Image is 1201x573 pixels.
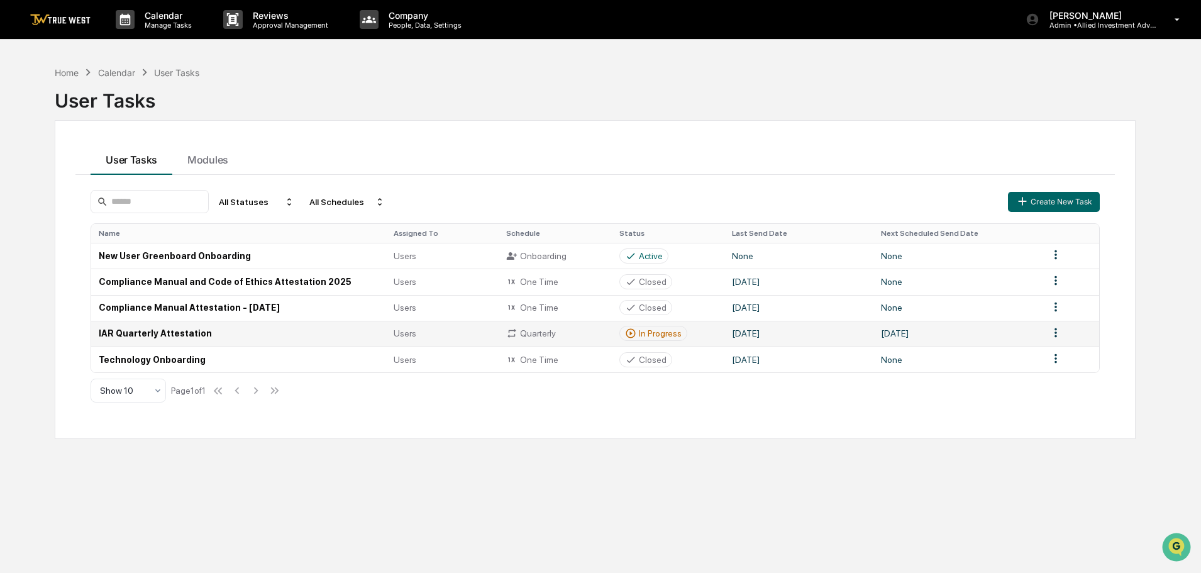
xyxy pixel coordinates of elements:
a: 🖐️Preclearance [8,252,86,275]
span: Users [394,277,416,287]
div: User Tasks [154,67,199,78]
th: Status [612,224,724,243]
td: None [873,269,1041,294]
button: Create New Task [1008,192,1100,212]
span: Users [394,251,416,261]
span: Users [394,355,416,365]
button: Start new chat [214,100,229,115]
td: [DATE] [724,269,873,294]
p: Company [379,10,468,21]
div: Page 1 of 1 [171,386,206,396]
td: None [724,243,873,269]
span: Pylon [125,312,152,321]
p: Manage Tasks [135,21,198,30]
td: None [873,347,1041,372]
div: All Statuses [214,192,299,212]
div: All Schedules [304,192,390,212]
button: Modules [172,141,243,175]
div: 🖐️ [13,259,23,269]
p: People, Data, Settings [379,21,468,30]
span: Data Lookup [25,281,79,294]
span: [PERSON_NAME] [39,171,102,181]
div: Active [639,251,663,261]
td: [DATE] [724,321,873,347]
th: Assigned To [386,224,499,243]
p: Approval Management [243,21,335,30]
img: logo [30,14,91,26]
th: Schedule [499,224,611,243]
div: Home [55,67,79,78]
td: None [873,243,1041,269]
td: [DATE] [724,295,873,321]
div: Quarterly [506,328,604,339]
th: Name [91,224,386,243]
span: [PERSON_NAME] [39,205,102,215]
p: Admin • Allied Investment Advisors [1039,21,1156,30]
span: Users [394,303,416,313]
td: [DATE] [724,347,873,372]
td: None [873,295,1041,321]
div: Closed [639,277,667,287]
a: Powered byPylon [89,311,152,321]
iframe: Open customer support [1161,531,1195,565]
div: Start new chat [57,96,206,109]
div: One Time [506,302,604,313]
div: One Time [506,276,604,287]
img: Tammy Steffen [13,159,33,179]
span: • [104,205,109,215]
span: [DATE] [111,205,137,215]
span: • [104,171,109,181]
a: 🗄️Attestations [86,252,161,275]
td: [DATE] [873,321,1041,347]
td: Compliance Manual and Code of Ethics Attestation 2025 [91,269,386,294]
span: Preclearance [25,257,81,270]
div: Calendar [98,67,135,78]
span: Users [394,328,416,338]
img: Tammy Steffen [13,193,33,213]
td: IAR Quarterly Attestation [91,321,386,347]
th: Next Scheduled Send Date [873,224,1041,243]
p: Reviews [243,10,335,21]
td: Compliance Manual Attestation - [DATE] [91,295,386,321]
img: 8933085812038_c878075ebb4cc5468115_72.jpg [26,96,49,119]
div: Onboarding [506,250,604,262]
button: User Tasks [91,141,172,175]
div: 🔎 [13,282,23,292]
p: How can we help? [13,26,229,47]
th: Last Send Date [724,224,873,243]
span: [DATE] [111,171,137,181]
div: Closed [639,303,667,313]
p: Calendar [135,10,198,21]
a: 🔎Data Lookup [8,276,84,299]
td: New User Greenboard Onboarding [91,243,386,269]
div: One Time [506,354,604,365]
button: See all [195,137,229,152]
div: 🗄️ [91,259,101,269]
img: 1746055101610-c473b297-6a78-478c-a979-82029cc54cd1 [13,96,35,119]
div: We're available if you need us! [57,109,173,119]
div: Closed [639,355,667,365]
p: [PERSON_NAME] [1039,10,1156,21]
div: Past conversations [13,140,84,150]
td: Technology Onboarding [91,347,386,372]
span: Attestations [104,257,156,270]
div: User Tasks [55,79,1136,112]
div: In Progress [639,328,682,338]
